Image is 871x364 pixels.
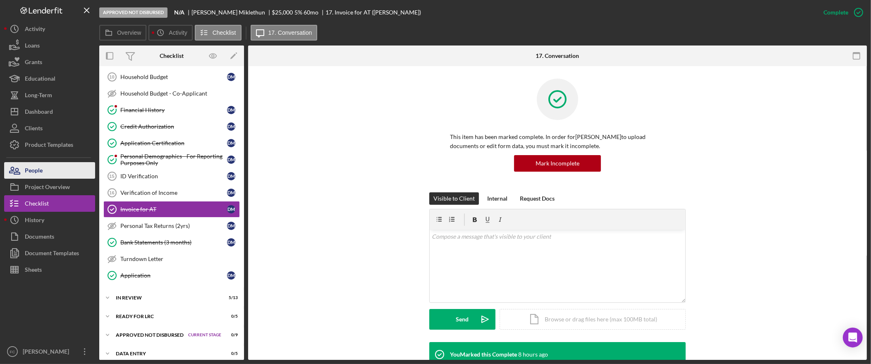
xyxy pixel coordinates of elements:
[272,9,293,16] span: $25,000
[148,25,192,41] button: Activity
[103,184,240,201] a: 16Verification of IncomeDM
[227,222,235,230] div: D M
[120,107,227,113] div: Financial History
[227,172,235,180] div: D M
[4,70,95,87] button: Educational
[227,156,235,164] div: D M
[520,192,555,205] div: Request Docs
[25,195,49,214] div: Checklist
[103,267,240,284] a: ApplicationDM
[169,29,187,36] label: Activity
[227,189,235,197] div: D M
[25,245,79,263] div: Document Templates
[823,4,848,21] div: Complete
[120,123,227,130] div: Credit Authorization
[120,272,227,279] div: Application
[4,54,95,70] a: Grants
[4,179,95,195] button: Project Overview
[120,173,227,180] div: ID Verification
[25,37,40,56] div: Loans
[450,132,665,151] p: This item has been marked complete. In order for [PERSON_NAME] to upload documents or edit form d...
[268,29,312,36] label: 17. Conversation
[4,228,95,245] button: Documents
[4,37,95,54] button: Loans
[843,328,863,347] div: Open Intercom Messenger
[429,192,479,205] button: Visible to Client
[25,136,73,155] div: Product Templates
[223,351,238,356] div: 0 / 5
[4,343,95,360] button: FC[PERSON_NAME]
[25,212,44,230] div: History
[103,69,240,85] a: 10Household BudgetDM
[4,21,95,37] a: Activity
[25,103,53,122] div: Dashboard
[4,136,95,153] button: Product Templates
[120,140,227,146] div: Application Certification
[294,9,302,16] div: 5 %
[227,139,235,147] div: D M
[103,251,240,267] a: Turndown Letter
[483,192,512,205] button: Internal
[227,271,235,280] div: D M
[223,333,238,338] div: 0 / 9
[103,118,240,135] a: Credit AuthorizationDM
[120,74,227,80] div: Household Budget
[213,29,236,36] label: Checklist
[25,179,70,197] div: Project Overview
[4,261,95,278] button: Sheets
[4,120,95,136] button: Clients
[815,4,867,21] button: Complete
[103,168,240,184] a: 15ID VerificationDM
[227,122,235,131] div: D M
[10,350,15,354] text: FC
[103,218,240,234] a: Personal Tax Returns (2yrs)DM
[429,309,495,330] button: Send
[120,223,227,229] div: Personal Tax Returns (2yrs)
[120,153,227,166] div: Personal Demographics - For Reporting Purposes Only
[514,155,601,172] button: Mark Incomplete
[120,90,239,97] div: Household Budget - Co-Applicant
[25,54,42,72] div: Grants
[4,103,95,120] button: Dashboard
[103,85,240,102] a: Household Budget - Co-Applicant
[518,351,548,358] time: 2025-10-14 16:18
[99,25,146,41] button: Overview
[456,309,469,330] div: Send
[120,189,227,196] div: Verification of Income
[103,234,240,251] a: Bank Statements (3 months)DM
[4,245,95,261] button: Document Templates
[25,87,52,105] div: Long-Term
[4,87,95,103] button: Long-Term
[174,9,184,16] b: N/A
[103,201,240,218] a: Invoice for ATDM
[4,212,95,228] button: History
[536,155,579,172] div: Mark Incomplete
[120,239,227,246] div: Bank Statements (3 months)
[25,70,55,89] div: Educational
[25,162,43,181] div: People
[191,9,272,16] div: [PERSON_NAME] Miklethun
[4,162,95,179] button: People
[109,190,114,195] tspan: 16
[103,135,240,151] a: Application CertificationDM
[117,29,141,36] label: Overview
[120,206,227,213] div: Invoice for AT
[188,333,221,338] span: Current Stage
[21,343,74,362] div: [PERSON_NAME]
[516,192,559,205] button: Request Docs
[116,333,184,338] div: Approved Not Disbursed
[109,174,114,179] tspan: 15
[25,228,54,247] div: Documents
[25,21,45,39] div: Activity
[536,53,579,59] div: 17. Conversation
[116,295,217,300] div: In Review
[251,25,318,41] button: 17. Conversation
